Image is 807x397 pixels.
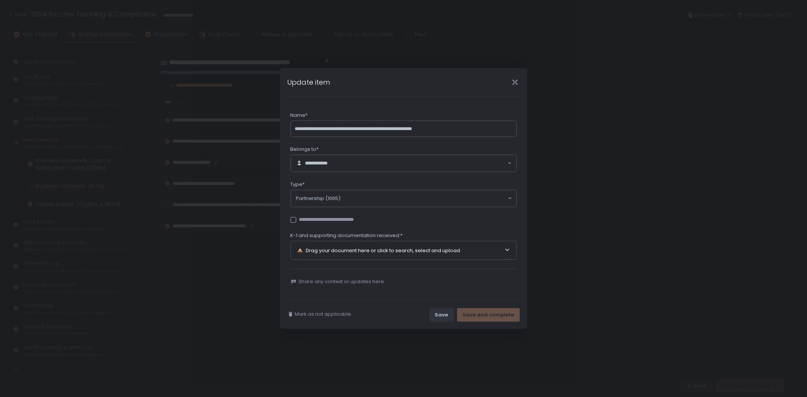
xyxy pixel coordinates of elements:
[291,190,516,207] div: Search for option
[429,308,454,322] button: Save
[341,195,507,202] input: Search for option
[291,146,319,153] span: Belongs to*
[296,195,341,202] span: Partnership (1065)
[291,232,403,239] span: K-1 and supporting documentation received:*
[291,181,305,188] span: Type*
[503,78,527,87] div: Close
[288,311,351,318] button: Mark as not applicable
[291,112,308,119] span: Name*
[288,77,330,87] h1: Update item
[295,311,351,318] span: Mark as not applicable
[338,160,507,167] input: Search for option
[291,155,516,172] div: Search for option
[435,312,448,318] div: Save
[299,278,384,285] span: Share any context or updates here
